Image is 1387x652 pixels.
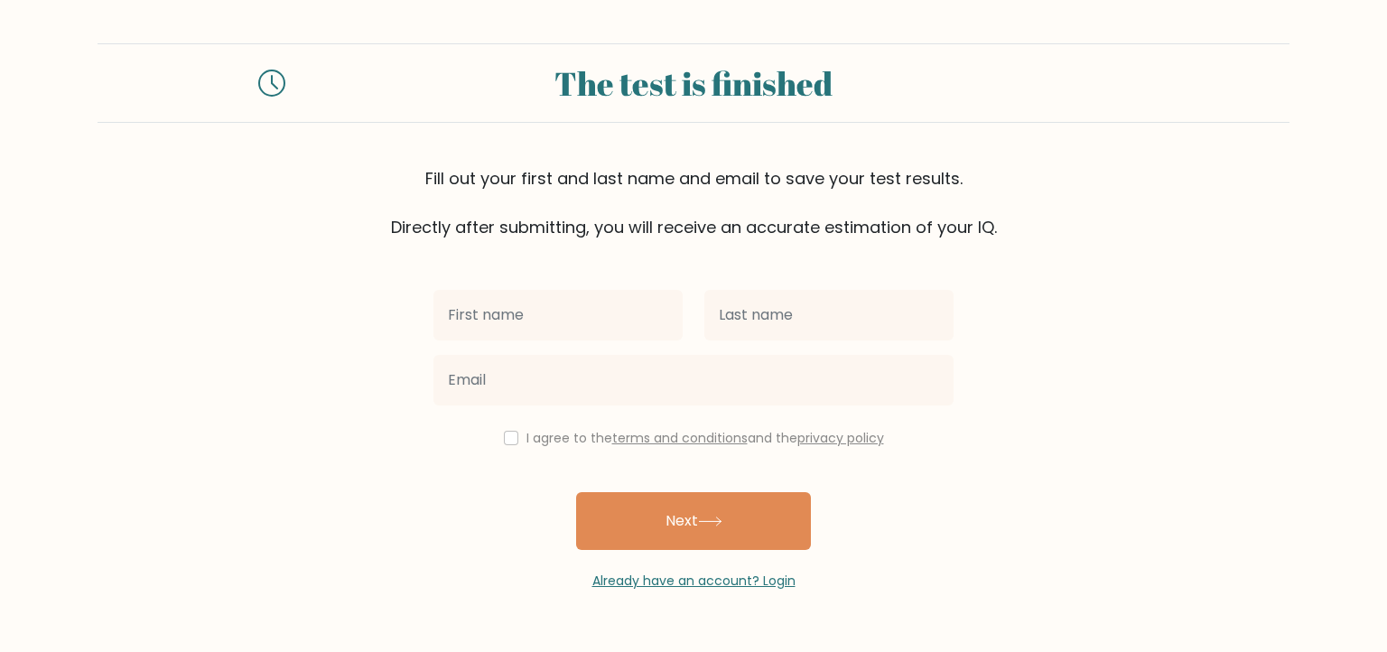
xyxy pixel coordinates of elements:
[592,572,796,590] a: Already have an account? Login
[433,355,954,405] input: Email
[98,166,1289,239] div: Fill out your first and last name and email to save your test results. Directly after submitting,...
[797,429,884,447] a: privacy policy
[612,429,748,447] a: terms and conditions
[704,290,954,340] input: Last name
[307,59,1080,107] div: The test is finished
[433,290,683,340] input: First name
[576,492,811,550] button: Next
[526,429,884,447] label: I agree to the and the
